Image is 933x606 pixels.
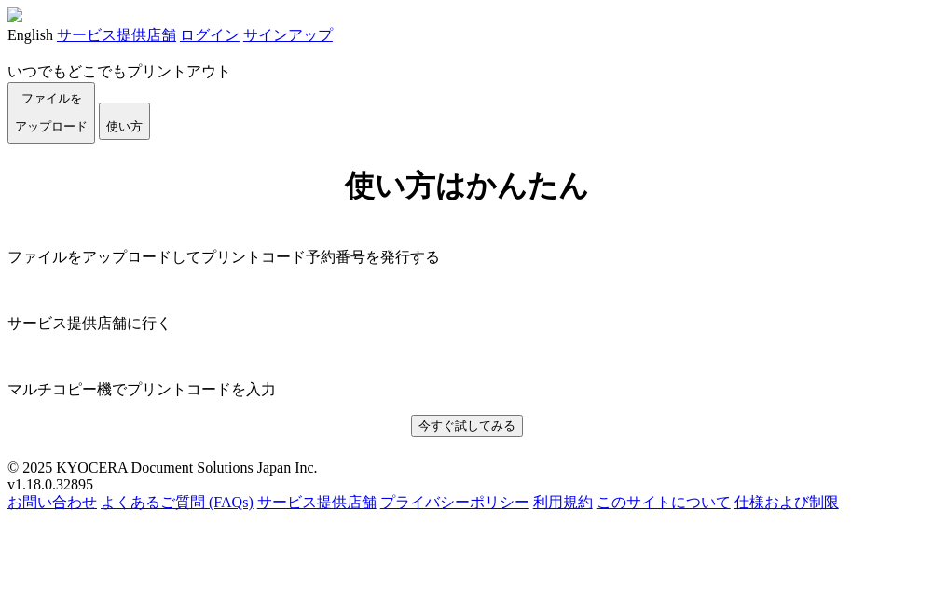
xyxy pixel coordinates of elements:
[7,7,22,22] img: KyoceraLogo_white.png
[243,27,333,43] a: サインアップ
[7,494,97,510] a: お問い合わせ
[597,494,731,510] a: このサイトについて
[411,415,523,437] button: 今すぐ試してみる
[533,494,593,510] a: 利用規約
[7,380,926,400] p: マルチコピー機でプリントコードを入力
[7,248,926,268] p: ファイルをアップロードしてプリントコード予約番号を発行する
[7,314,926,334] p: サービス提供店舗に行く
[734,494,839,510] a: 仕様および制限
[380,494,529,510] a: プライバシーポリシー
[7,476,93,492] span: v1.18.0.32895
[15,91,88,133] span: ファイルを ​​アップロード
[99,103,150,140] button: 使い方
[7,82,95,144] button: ファイルを​​アップロード
[7,166,926,207] h1: 使い方はかんたん
[180,27,240,43] a: ログイン
[7,27,53,43] a: English
[7,460,318,475] span: © 2025 KYOCERA Document Solutions Japan Inc.
[57,27,176,43] a: サービス提供店舗
[101,494,254,510] a: よくあるご質問 (FAQs)
[257,494,377,510] a: サービス提供店舗
[7,63,231,79] a: いつでもどこでもプリントアウト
